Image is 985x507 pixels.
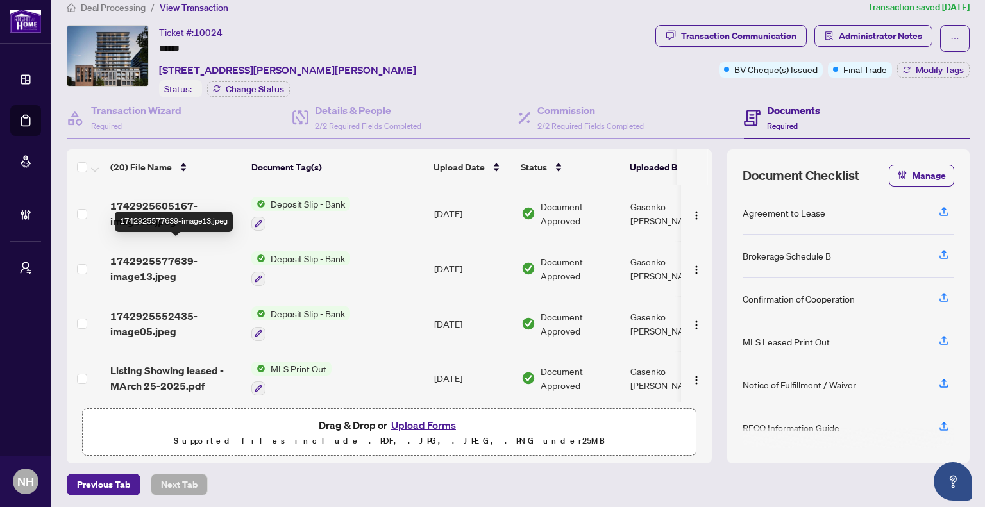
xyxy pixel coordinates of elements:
span: Deposit Slip - Bank [265,197,350,211]
span: solution [825,31,834,40]
button: Modify Tags [897,62,970,78]
h4: Documents [767,103,820,118]
span: user-switch [19,262,32,274]
button: Logo [686,258,707,279]
img: Logo [691,320,702,330]
span: - [194,83,197,95]
img: Status Icon [251,197,265,211]
button: Transaction Communication [655,25,807,47]
span: Manage [913,165,946,186]
img: IMG-X11994776_1.jpg [67,26,148,86]
span: NH [17,472,34,490]
div: Status: [159,80,202,97]
span: (20) File Name [110,160,172,174]
td: [DATE] [429,351,516,406]
div: Notice of Fulfillment / Waiver [743,378,856,392]
div: 1742925577639-image13.jpeg [115,212,233,232]
button: Logo [686,368,707,388]
button: Status IconDeposit Slip - Bank [251,197,350,231]
span: Status [521,160,547,174]
span: Modify Tags [916,65,964,74]
div: Brokerage Schedule B [743,249,831,263]
span: View Transaction [160,2,228,13]
img: Status Icon [251,251,265,265]
span: 10024 [194,27,223,38]
span: Previous Tab [77,474,130,495]
td: [DATE] [429,187,516,242]
img: Logo [691,265,702,275]
span: Drag & Drop or [319,417,460,433]
th: Status [516,149,625,185]
span: Document Approved [541,199,620,228]
span: Document Approved [541,364,620,392]
th: (20) File Name [105,149,246,185]
td: Gasenko [PERSON_NAME] [625,187,721,242]
button: Upload Forms [387,417,460,433]
span: Change Status [226,85,284,94]
span: 1742925577639-image13.jpeg [110,253,241,284]
button: Status IconDeposit Slip - Bank [251,306,350,341]
span: Deal Processing [81,2,146,13]
p: Supported files include .PDF, .JPG, .JPEG, .PNG under 25 MB [90,433,688,449]
button: Status IconMLS Print Out [251,362,332,396]
span: 2/2 Required Fields Completed [315,121,421,131]
span: BV Cheque(s) Issued [734,62,818,76]
span: home [67,3,76,12]
span: 2/2 Required Fields Completed [537,121,644,131]
img: Document Status [521,317,535,331]
img: Logo [691,210,702,220]
td: Gasenko [PERSON_NAME] [625,241,721,296]
img: Logo [691,375,702,385]
button: Manage [889,165,954,187]
span: Document Approved [541,310,620,338]
th: Document Tag(s) [246,149,428,185]
span: Deposit Slip - Bank [265,251,350,265]
button: Administrator Notes [814,25,932,47]
span: Document Checklist [743,167,859,185]
button: Change Status [207,81,290,97]
span: MLS Print Out [265,362,332,376]
button: Previous Tab [67,474,140,495]
th: Uploaded By [625,149,721,185]
span: Required [767,121,798,131]
td: Gasenko [PERSON_NAME] [625,296,721,351]
h4: Commission [537,103,644,118]
div: MLS Leased Print Out [743,335,830,349]
span: 1742925605167-image31.jpeg [110,198,241,229]
span: Upload Date [434,160,485,174]
div: Agreement to Lease [743,206,825,220]
span: Deposit Slip - Bank [265,306,350,320]
span: Drag & Drop orUpload FormsSupported files include .PDF, .JPG, .JPEG, .PNG under25MB [83,409,696,456]
th: Upload Date [428,149,516,185]
img: Document Status [521,262,535,276]
img: Document Status [521,371,535,385]
span: 1742925552435-image05.jpeg [110,308,241,339]
button: Logo [686,203,707,224]
span: Listing Showing leased - MArch 25-2025.pdf [110,363,241,394]
div: Ticket #: [159,25,223,40]
div: Transaction Communication [681,26,796,46]
button: Open asap [934,462,972,501]
span: Administrator Notes [839,26,922,46]
img: logo [10,10,41,33]
div: RECO Information Guide [743,420,839,435]
img: Status Icon [251,362,265,376]
button: Status IconDeposit Slip - Bank [251,251,350,286]
span: ellipsis [950,34,959,43]
h4: Transaction Wizard [91,103,181,118]
div: Confirmation of Cooperation [743,292,855,306]
span: [STREET_ADDRESS][PERSON_NAME][PERSON_NAME] [159,62,416,78]
button: Next Tab [151,474,208,495]
h4: Details & People [315,103,421,118]
td: Gasenko [PERSON_NAME] [625,351,721,406]
span: Document Approved [541,254,620,283]
img: Document Status [521,206,535,220]
button: Logo [686,313,707,334]
td: [DATE] [429,296,516,351]
span: Required [91,121,122,131]
td: [DATE] [429,241,516,296]
img: Status Icon [251,306,265,320]
span: Final Trade [843,62,887,76]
